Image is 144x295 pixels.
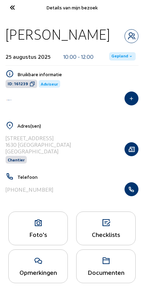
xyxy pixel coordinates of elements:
span: Adviseur [41,81,58,86]
div: [PHONE_NUMBER] [6,186,53,193]
h5: Telefoon [17,174,138,180]
div: Opmerkingen [9,269,67,276]
div: Foto's [9,231,67,238]
h5: Bruikbare informatie [17,71,138,77]
div: 25 augustus 2025 [6,53,50,60]
div: 10:00 - 12:00 [63,53,94,60]
div: [GEOGRAPHIC_DATA] [6,148,71,154]
div: [PERSON_NAME] [6,25,110,43]
span: ID: 161239 [8,81,28,87]
div: [STREET_ADDRESS] [6,135,71,141]
div: 1630 [GEOGRAPHIC_DATA] [6,141,71,148]
div: Documenten [77,269,135,276]
span: Chantier [8,157,25,162]
div: Checklists [77,231,135,238]
div: Details van mijn bezoek [24,5,120,10]
h5: Adres(sen) [17,123,138,129]
img: Energy Protect Ramen & Deuren [6,99,13,101]
span: Gepland [111,54,128,59]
